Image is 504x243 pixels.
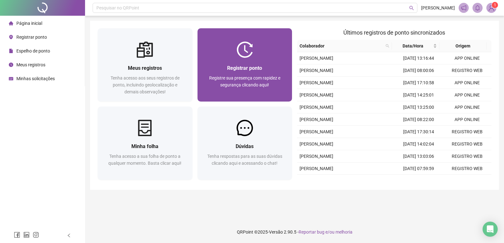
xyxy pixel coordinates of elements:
[443,101,491,113] td: APP ONLINE
[394,150,443,163] td: [DATE] 13:03:06
[439,40,487,52] th: Origem
[16,21,42,26] span: Página inicial
[386,44,389,48] span: search
[409,6,414,10] span: search
[67,233,71,238] span: left
[461,5,467,11] span: notification
[483,222,498,237] div: Open Intercom Messenger
[443,52,491,64] td: APP ONLINE
[443,77,491,89] td: APP ONLINE
[16,35,47,40] span: Registrar ponto
[209,75,280,87] span: Registre sua presença com rapidez e segurança clicando aqui!
[394,163,443,175] td: [DATE] 07:59:59
[300,42,383,49] span: Colaborador
[300,154,333,159] span: [PERSON_NAME]
[16,62,45,67] span: Meus registros
[85,221,504,243] footer: QRPoint © 2025 - 2.90.5 -
[98,107,192,180] a: Minha folhaTenha acesso a sua folha de ponto a qualquer momento. Basta clicar aqui!
[16,76,55,81] span: Minhas solicitações
[300,166,333,171] span: [PERSON_NAME]
[98,28,192,102] a: Meus registrosTenha acesso aos seus registros de ponto, incluindo geolocalização e demais observa...
[300,68,333,73] span: [PERSON_NAME]
[443,89,491,101] td: APP ONLINE
[443,126,491,138] td: REGISTRO WEB
[394,113,443,126] td: [DATE] 08:22:00
[394,64,443,77] td: [DATE] 08:00:06
[443,163,491,175] td: REGISTRO WEB
[227,65,262,71] span: Registrar ponto
[300,56,333,61] span: [PERSON_NAME]
[394,52,443,64] td: [DATE] 13:16:44
[300,129,333,134] span: [PERSON_NAME]
[384,41,391,51] span: search
[207,154,282,166] span: Tenha respostas para as suas dúvidas clicando aqui e acessando o chat!
[300,105,333,110] span: [PERSON_NAME]
[443,175,491,187] td: APP ONLINE
[33,232,39,238] span: instagram
[269,229,283,235] span: Versão
[494,3,496,7] span: 1
[9,63,13,67] span: clock-circle
[299,229,352,235] span: Reportar bug e/ou melhoria
[198,107,292,180] a: DúvidasTenha respostas para as suas dúvidas clicando aqui e acessando o chat!
[443,150,491,163] td: REGISTRO WEB
[128,65,162,71] span: Meus registros
[392,40,439,52] th: Data/Hora
[475,5,480,11] span: bell
[300,117,333,122] span: [PERSON_NAME]
[198,28,292,102] a: Registrar pontoRegistre sua presença com rapidez e segurança clicando aqui!
[394,175,443,187] td: [DATE] 17:08:29
[9,49,13,53] span: file
[236,143,254,149] span: Dúvidas
[421,4,455,11] span: [PERSON_NAME]
[487,3,496,13] img: 72256
[23,232,30,238] span: linkedin
[131,143,158,149] span: Minha folha
[394,101,443,113] td: [DATE] 13:25:00
[16,48,50,53] span: Espelho de ponto
[9,35,13,39] span: environment
[492,2,498,8] sup: Atualize o seu contato no menu Meus Dados
[394,126,443,138] td: [DATE] 17:30:14
[9,21,13,25] span: home
[394,42,432,49] span: Data/Hora
[300,141,333,146] span: [PERSON_NAME]
[394,77,443,89] td: [DATE] 17:10:58
[443,113,491,126] td: APP ONLINE
[108,154,181,166] span: Tenha acesso a sua folha de ponto a qualquer momento. Basta clicar aqui!
[443,138,491,150] td: REGISTRO WEB
[394,138,443,150] td: [DATE] 14:02:04
[343,29,445,36] span: Últimos registros de ponto sincronizados
[443,64,491,77] td: REGISTRO WEB
[300,92,333,97] span: [PERSON_NAME]
[9,76,13,81] span: schedule
[394,89,443,101] td: [DATE] 14:25:01
[300,80,333,85] span: [PERSON_NAME]
[14,232,20,238] span: facebook
[111,75,180,94] span: Tenha acesso aos seus registros de ponto, incluindo geolocalização e demais observações!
